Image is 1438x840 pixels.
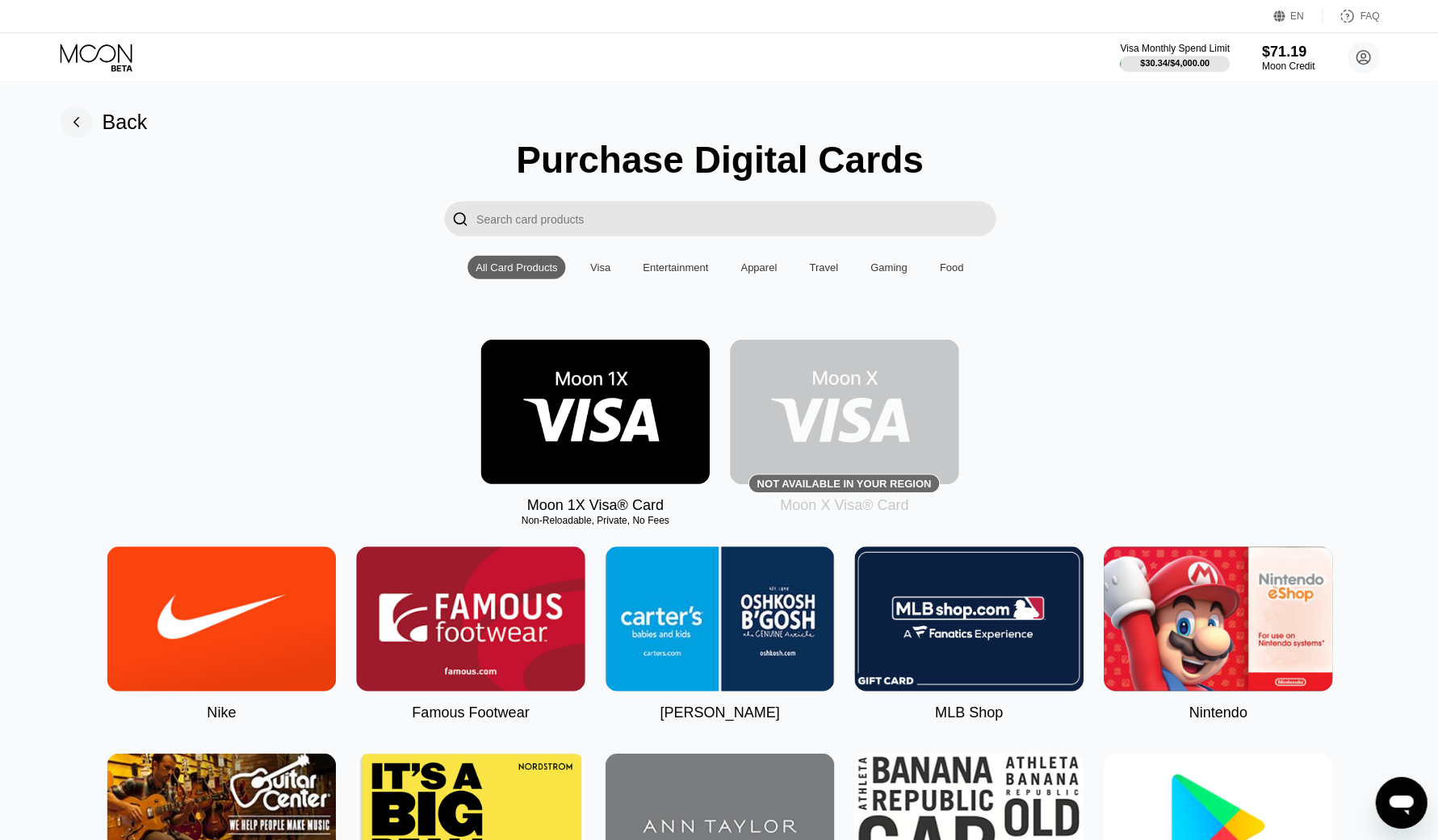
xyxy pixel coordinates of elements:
[1118,43,1227,54] div: Visa Monthly Spend Limit
[1289,10,1302,22] div: EN
[870,261,907,273] div: Gaming
[862,255,915,278] div: Gaming
[526,496,663,513] div: Moon 1X Visa® Card
[1260,44,1313,61] div: $71.19
[1321,8,1377,24] div: FAQ
[729,339,958,483] div: Not available in your region
[1373,775,1425,827] iframe: Button to launch messaging window
[1138,58,1208,68] div: $30.34 / $4,000.00
[634,255,715,278] div: Entertainment
[808,261,837,273] div: Travel
[516,138,923,182] div: Purchase Digital Cards
[480,514,709,525] div: Non-Reloadable, Private, No Fees
[938,261,962,273] div: Food
[444,201,476,236] div: 
[757,477,930,489] div: Not available in your region
[1260,44,1313,72] div: $71.19Moon Credit
[412,703,529,720] div: Famous Footwear
[933,703,1001,720] div: MLB Shop
[61,106,148,138] div: Back
[740,261,776,273] div: Apparel
[467,255,565,278] div: All Card Products
[1260,61,1313,72] div: Moon Credit
[581,255,618,278] div: Visa
[732,255,784,278] div: Apparel
[930,255,971,278] div: Food
[1187,703,1245,720] div: Nintendo
[1358,10,1377,22] div: FAQ
[779,496,908,513] div: Moon X Visa® Card
[103,111,148,134] div: Back
[476,201,995,236] input: Search card products
[1272,8,1321,24] div: EN
[642,261,707,273] div: Entertainment
[800,255,845,278] div: Travel
[452,209,468,228] div: 
[589,261,610,273] div: Visa
[1118,43,1227,72] div: Visa Monthly Spend Limit$30.34/$4,000.00
[207,703,236,720] div: Nike
[659,703,778,720] div: [PERSON_NAME]
[476,261,557,273] div: All Card Products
